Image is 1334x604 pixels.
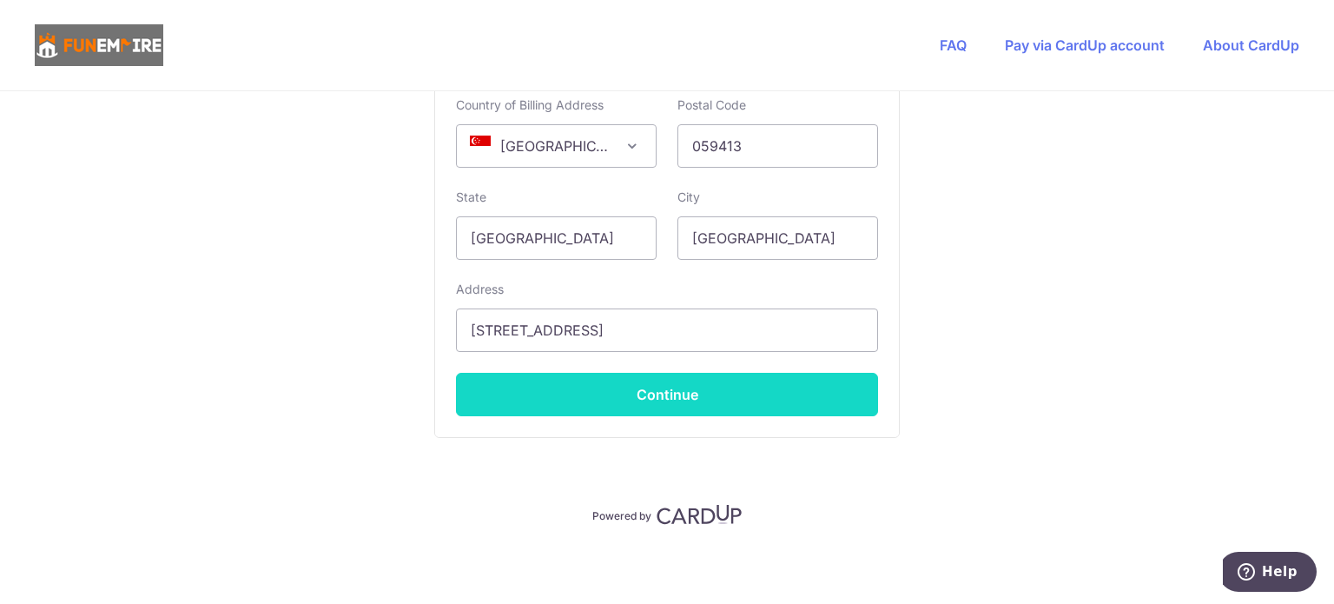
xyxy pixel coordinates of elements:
[457,125,656,167] span: Singapore
[677,189,700,206] label: City
[456,373,878,416] button: Continue
[1203,37,1299,54] a: About CardUp
[592,506,651,523] p: Powered by
[677,96,746,114] label: Postal Code
[657,504,742,525] img: CardUp
[1005,37,1165,54] a: Pay via CardUp account
[456,281,504,298] label: Address
[456,96,604,114] label: Country of Billing Address
[677,124,878,168] input: Example 123456
[940,37,967,54] a: FAQ
[456,189,486,206] label: State
[1223,552,1317,595] iframe: Opens a widget where you can find more information
[456,124,657,168] span: Singapore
